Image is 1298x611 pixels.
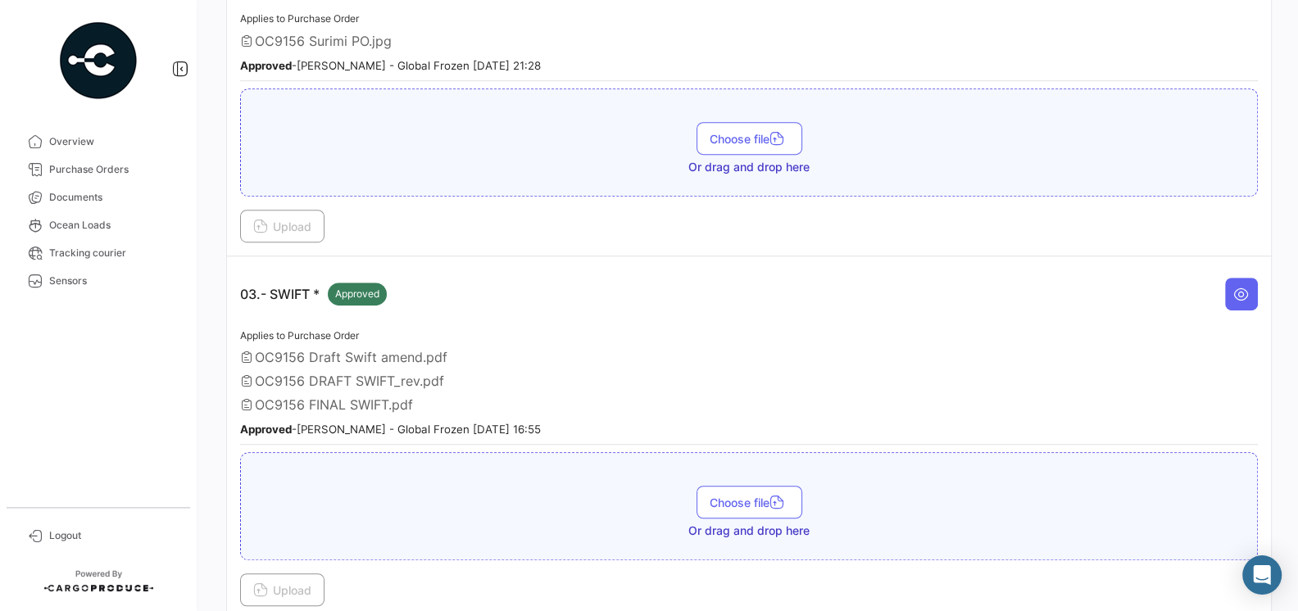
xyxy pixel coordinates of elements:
[697,486,802,518] button: Choose file
[688,523,810,539] span: Or drag and drop here
[255,396,413,413] span: OC9156 FINAL SWIFT.pdf
[253,583,311,597] span: Upload
[49,162,177,177] span: Purchase Orders
[49,218,177,233] span: Ocean Loads
[710,496,789,509] span: Choose file
[49,528,177,543] span: Logout
[13,156,184,183] a: Purchase Orders
[240,573,324,606] button: Upload
[240,283,387,305] p: 03.- SWIFT *
[49,274,177,288] span: Sensors
[49,134,177,149] span: Overview
[255,33,392,49] span: OC9156 Surimi PO.jpg
[1242,555,1282,595] div: Abrir Intercom Messenger
[688,159,810,175] span: Or drag and drop here
[255,373,444,389] span: OC9156 DRAFT SWIFT_rev.pdf
[57,20,139,102] img: powered-by.png
[13,128,184,156] a: Overview
[335,287,379,301] span: Approved
[13,211,184,239] a: Ocean Loads
[697,122,802,155] button: Choose file
[240,329,359,342] span: Applies to Purchase Order
[49,190,177,205] span: Documents
[240,59,541,72] small: - [PERSON_NAME] - Global Frozen [DATE] 21:28
[240,423,292,436] b: Approved
[49,246,177,260] span: Tracking courier
[13,239,184,267] a: Tracking courier
[13,267,184,295] a: Sensors
[240,210,324,242] button: Upload
[255,349,447,365] span: OC9156 Draft Swift amend.pdf
[240,59,292,72] b: Approved
[240,12,359,25] span: Applies to Purchase Order
[710,132,789,146] span: Choose file
[240,423,541,436] small: - [PERSON_NAME] - Global Frozen [DATE] 16:55
[253,220,311,233] span: Upload
[13,183,184,211] a: Documents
